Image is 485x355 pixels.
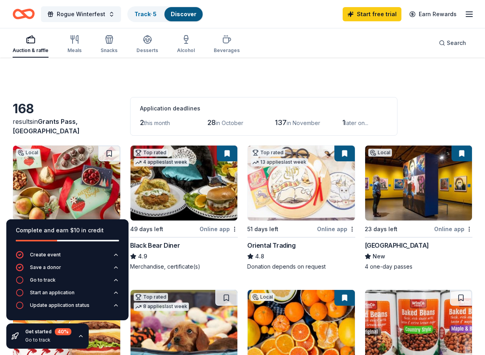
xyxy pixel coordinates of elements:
[130,224,163,234] div: 49 days left
[130,145,238,271] a: Image for Black Bear DinerTop rated4 applieslast week49 days leftOnline appBlack Bear Diner4.9Mer...
[16,276,119,289] button: Go to track
[134,293,168,301] div: Top rated
[251,149,285,157] div: Top rated
[373,252,385,261] span: New
[13,145,121,271] a: Image for Harry & DavidLocal49 days leftOnline app•Quick[PERSON_NAME] & [PERSON_NAME]NewGift prod...
[134,158,189,166] div: 4 applies last week
[447,38,466,48] span: Search
[130,241,180,250] div: Black Bear Diner
[287,120,320,126] span: in November
[127,6,203,22] button: Track· 5Discover
[433,35,472,51] button: Search
[13,118,80,135] span: Grants Pass, [GEOGRAPHIC_DATA]
[13,32,48,58] button: Auction & raffle
[13,47,48,54] div: Auction & raffle
[136,47,158,54] div: Desserts
[365,241,429,250] div: [GEOGRAPHIC_DATA]
[251,158,308,166] div: 13 applies last week
[343,7,401,21] a: Start free trial
[134,303,189,311] div: 8 applies last week
[13,117,121,136] div: results
[67,47,82,54] div: Meals
[200,224,238,234] div: Online app
[16,149,40,157] div: Local
[342,118,345,127] span: 1
[365,146,472,220] img: Image for High Desert Museum
[434,224,472,234] div: Online app
[140,104,388,113] div: Application deadlines
[130,263,238,271] div: Merchandise, certificate(s)
[55,328,71,335] div: 40 %
[101,47,118,54] div: Snacks
[13,101,121,117] div: 168
[67,32,82,58] button: Meals
[25,337,71,343] div: Go to track
[345,120,368,126] span: later on...
[368,149,392,157] div: Local
[13,146,120,220] img: Image for Harry & David
[138,252,147,261] span: 4.9
[275,118,287,127] span: 137
[207,118,216,127] span: 28
[177,47,195,54] div: Alcohol
[247,263,355,271] div: Donation depends on request
[144,120,170,126] span: this month
[136,32,158,58] button: Desserts
[134,149,168,157] div: Top rated
[41,6,121,22] button: Rogue Winterfest
[16,226,119,235] div: Complete and earn $10 in credit
[30,252,61,258] div: Create event
[16,251,119,263] button: Create event
[13,5,35,23] a: Home
[365,263,473,271] div: 4 one-day passes
[248,146,355,220] img: Image for Oriental Trading
[101,32,118,58] button: Snacks
[365,224,397,234] div: 23 days left
[177,32,195,58] button: Alcohol
[30,277,56,283] div: Go to track
[30,290,75,296] div: Start an application
[216,120,243,126] span: in October
[171,11,196,17] a: Discover
[247,145,355,271] a: Image for Oriental TradingTop rated13 applieslast week51 days leftOnline appOriental Trading4.8Do...
[16,289,119,301] button: Start an application
[57,9,105,19] span: Rogue Winterfest
[317,224,355,234] div: Online app
[405,7,461,21] a: Earn Rewards
[16,263,119,276] button: Save a donor
[13,118,80,135] span: in
[214,32,240,58] button: Beverages
[140,118,144,127] span: 2
[365,145,473,271] a: Image for High Desert MuseumLocal23 days leftOnline app[GEOGRAPHIC_DATA]New4 one-day passes
[247,241,296,250] div: Oriental Trading
[214,47,240,54] div: Beverages
[30,264,61,271] div: Save a donor
[251,293,274,301] div: Local
[131,146,238,220] img: Image for Black Bear Diner
[16,301,119,314] button: Update application status
[247,224,278,234] div: 51 days left
[255,252,264,261] span: 4.8
[30,302,90,308] div: Update application status
[25,328,71,335] div: Get started
[134,11,157,17] a: Track· 5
